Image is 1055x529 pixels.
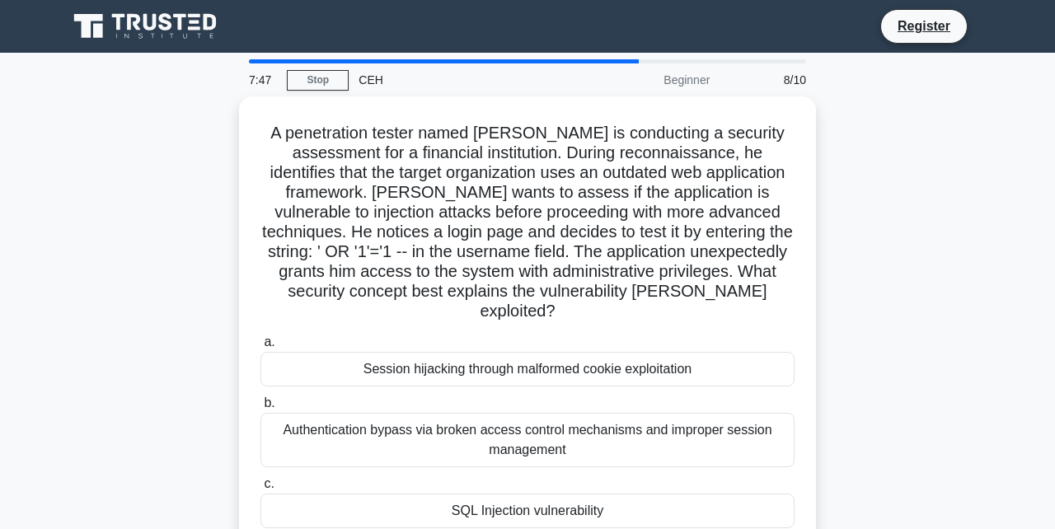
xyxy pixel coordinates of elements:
[260,494,795,528] div: SQL Injection vulnerability
[287,70,349,91] a: Stop
[720,63,816,96] div: 8/10
[259,123,796,322] h5: A penetration tester named [PERSON_NAME] is conducting a security assessment for a financial inst...
[888,16,960,36] a: Register
[264,396,274,410] span: b.
[260,352,795,386] div: Session hijacking through malformed cookie exploitation
[349,63,575,96] div: CEH
[260,413,795,467] div: Authentication bypass via broken access control mechanisms and improper session management
[575,63,720,96] div: Beginner
[239,63,287,96] div: 7:47
[264,476,274,490] span: c.
[264,335,274,349] span: a.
